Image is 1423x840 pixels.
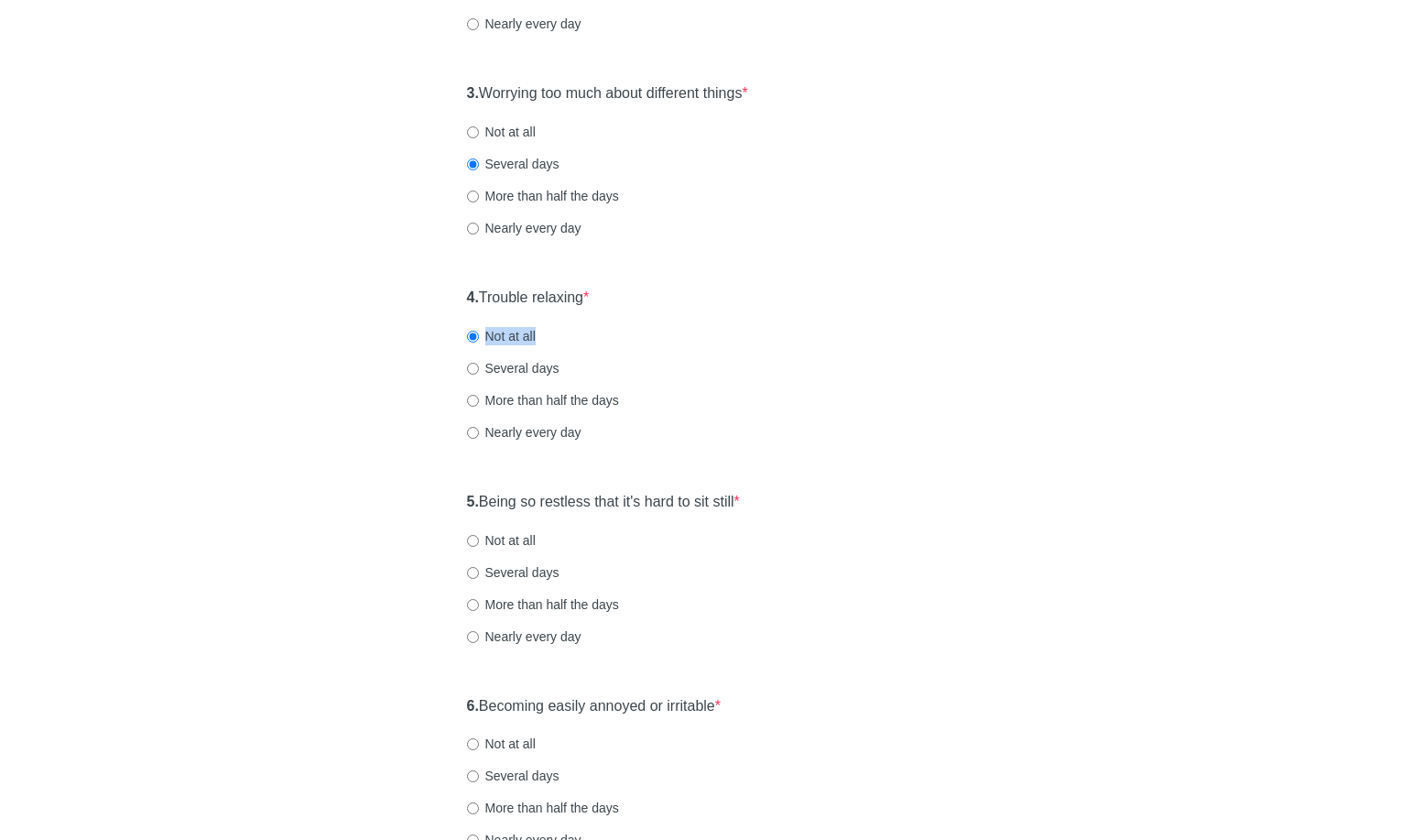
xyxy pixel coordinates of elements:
label: Several days [467,767,559,785]
input: Several days [467,363,479,375]
label: Not at all [467,123,536,141]
label: Worrying too much about different things [467,83,748,104]
input: Not at all [467,331,479,343]
input: Several days [467,567,479,579]
strong: 5. [467,494,479,509]
label: Not at all [467,735,536,753]
label: Nearly every day [467,423,581,442]
input: Nearly every day [467,18,479,30]
input: Not at all [467,535,479,547]
label: More than half the days [467,595,619,614]
label: Not at all [467,327,536,345]
input: Not at all [467,126,479,138]
input: More than half the days [467,191,479,202]
label: More than half the days [467,187,619,205]
label: Several days [467,563,559,582]
input: Nearly every day [467,631,479,643]
input: More than half the days [467,599,479,611]
input: Several days [467,158,479,170]
label: More than half the days [467,391,619,409]
input: More than half the days [467,395,479,407]
label: Nearly every day [467,219,581,237]
input: More than half the days [467,802,479,814]
label: More than half the days [467,799,619,817]
label: Not at all [467,531,536,550]
label: Becoming easily annoyed or irritable [467,696,722,717]
input: Several days [467,770,479,782]
strong: 3. [467,85,479,101]
label: Being so restless that it's hard to sit still [467,492,740,513]
label: Nearly every day [467,627,581,646]
input: Nearly every day [467,427,479,439]
strong: 4. [467,289,479,305]
label: Several days [467,359,559,377]
input: Not at all [467,738,479,750]
input: Nearly every day [467,223,479,235]
label: Nearly every day [467,15,581,33]
strong: 6. [467,698,479,714]
label: Several days [467,155,559,173]
label: Trouble relaxing [467,288,590,309]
